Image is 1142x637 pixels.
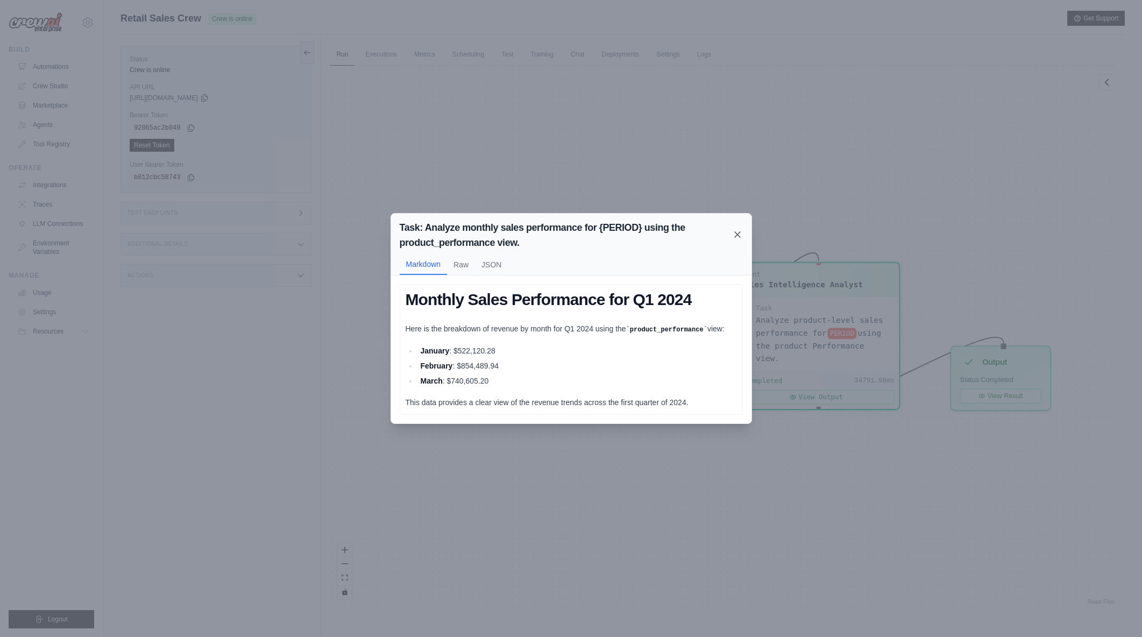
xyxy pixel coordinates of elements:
[406,322,737,336] p: Here is the breakdown of revenue by month for Q1 2024 using the view:
[406,290,737,309] h1: Monthly Sales Performance for Q1 2024
[400,220,732,250] h2: Task: Analyze monthly sales performance for {PERIOD} using the product_performance view.
[420,346,449,355] strong: January
[417,344,737,357] li: : $522,120.28
[447,254,475,275] button: Raw
[417,374,737,387] li: : $740,605.20
[475,254,508,275] button: JSON
[400,254,448,275] button: Markdown
[626,326,707,334] code: product_performance
[417,359,737,372] li: : $854,489.94
[420,362,452,370] strong: February
[420,377,442,385] strong: March
[406,396,737,409] p: This data provides a clear view of the revenue trends across the first quarter of 2024.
